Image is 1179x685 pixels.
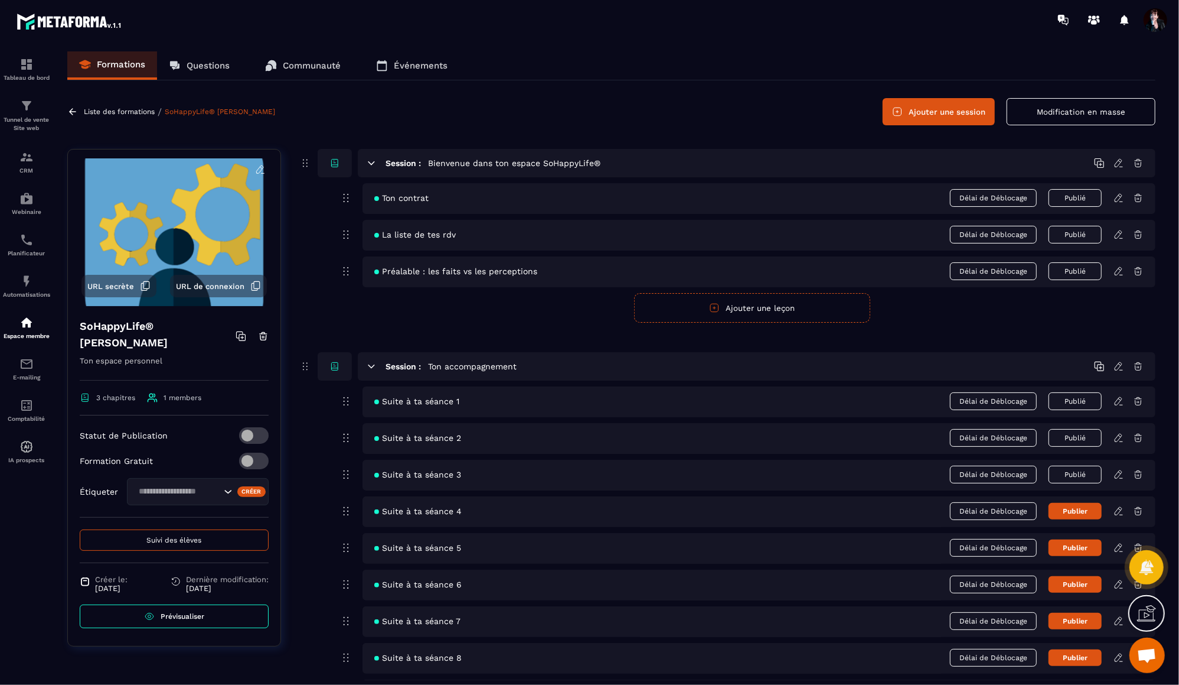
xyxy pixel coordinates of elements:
a: automationsautomationsWebinaire [3,183,50,224]
span: Délai de Déblocage [950,189,1037,207]
p: Formation Gratuit [80,456,153,466]
span: Suivi des élèves [147,536,202,544]
p: Tunnel de vente Site web [3,116,50,132]
span: URL de connexion [176,282,244,291]
button: Publier [1049,540,1102,556]
a: Formations [67,51,157,80]
p: Espace membre [3,333,50,339]
a: schedulerschedulerPlanificateur [3,224,50,265]
span: Dernière modification: [186,575,269,584]
img: automations [19,316,34,330]
button: URL secrète [81,275,156,297]
span: Délai de Déblocage [950,262,1037,280]
img: formation [19,99,34,113]
a: formationformationTunnel de vente Site web [3,90,50,141]
button: Publié [1049,226,1102,244]
button: Publier [1049,613,1102,629]
span: Délai de Déblocage [950,429,1037,447]
a: formationformationCRM [3,141,50,183]
img: scheduler [19,233,34,247]
h4: SoHappyLife® [PERSON_NAME] [80,318,236,351]
p: Comptabilité [3,415,50,422]
a: Ouvrir le chat [1129,638,1165,673]
span: Préalable : les faits vs les perceptions [374,267,537,276]
span: Délai de Déblocage [950,612,1037,630]
a: accountantaccountantComptabilité [3,389,50,431]
a: Prévisualiser [80,605,269,628]
span: Délai de Déblocage [950,502,1037,520]
button: Suivi des élèves [80,530,269,551]
a: SoHappyLife® [PERSON_NAME] [165,108,275,116]
button: Modification en masse [1007,98,1155,125]
span: Suite à ta séance 3 [374,470,461,479]
div: Search for option [127,478,269,505]
p: [DATE] [186,584,269,593]
h5: Ton accompagnement [428,361,517,372]
span: Suite à ta séance 7 [374,616,461,626]
a: automationsautomationsEspace membre [3,307,50,348]
a: formationformationTableau de bord [3,48,50,90]
span: Suite à ta séance 1 [374,397,459,406]
span: Délai de Déblocage [950,576,1037,593]
p: Événements [394,60,448,71]
button: Publié [1049,429,1102,447]
img: formation [19,150,34,164]
p: Questions [187,60,230,71]
div: Créer [237,486,266,497]
span: Délai de Déblocage [950,539,1037,557]
span: Délai de Déblocage [950,649,1037,667]
span: Créer le: [95,575,128,584]
button: Publier [1049,503,1102,520]
span: Suite à ta séance 5 [374,543,461,553]
h5: Bienvenue dans ton espace SoHappyLife® [428,157,600,169]
p: Ton espace personnel [80,354,269,381]
img: email [19,357,34,371]
span: URL secrète [87,282,134,291]
button: Publié [1049,189,1102,207]
p: E-mailing [3,374,50,381]
p: Statut de Publication [80,431,168,440]
h6: Session : [386,362,421,371]
p: Webinaire [3,209,50,215]
button: Publier [1049,650,1102,666]
img: automations [19,274,34,288]
img: accountant [19,398,34,413]
span: / [158,106,162,118]
button: Publier [1049,576,1102,593]
span: Ton contrat [374,193,429,203]
span: Délai de Déblocage [950,392,1037,410]
button: Ajouter une session [883,98,995,125]
p: Formations [97,59,145,70]
a: Liste des formations [84,108,155,116]
p: CRM [3,167,50,174]
img: formation [19,57,34,72]
button: Publié [1049,392,1102,410]
p: [DATE] [95,584,128,593]
span: 3 chapitres [96,394,135,402]
span: Suite à ta séance 6 [374,580,462,589]
p: IA prospects [3,457,50,463]
a: Questions [157,51,241,80]
p: Étiqueter [80,487,118,496]
span: Délai de Déblocage [950,466,1037,483]
img: logo [17,11,123,32]
p: Automatisations [3,291,50,298]
span: Suite à ta séance 8 [374,653,462,663]
span: Suite à ta séance 2 [374,433,461,443]
a: Communauté [253,51,352,80]
p: Planificateur [3,250,50,257]
span: Délai de Déblocage [950,226,1037,244]
button: Ajouter une leçon [634,293,870,323]
img: background [77,158,272,306]
img: automations [19,191,34,206]
a: Événements [364,51,459,80]
p: Communauté [283,60,341,71]
span: Prévisualiser [161,612,204,621]
button: URL de connexion [170,275,267,297]
span: La liste de tes rdv [374,230,456,239]
span: 1 members [164,394,201,402]
p: Tableau de bord [3,74,50,81]
h6: Session : [386,158,421,168]
button: Publié [1049,262,1102,280]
